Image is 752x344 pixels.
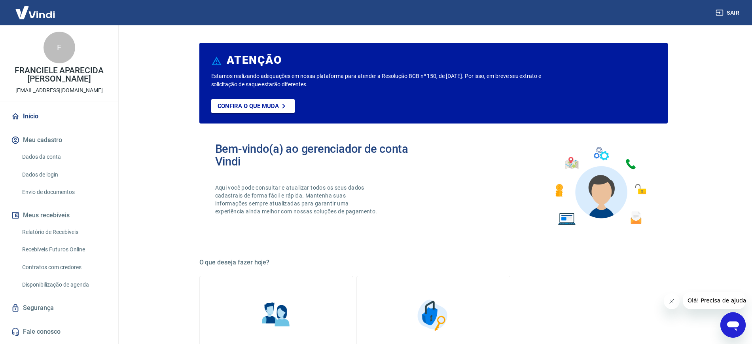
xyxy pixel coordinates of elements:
a: Confira o que muda [211,99,295,113]
a: Fale conosco [9,323,109,340]
img: Informações pessoais [256,295,296,335]
p: FRANCIELE APARECIDA [PERSON_NAME] [6,67,112,83]
button: Meu cadastro [9,131,109,149]
iframe: Mensagem da empresa [683,292,746,309]
button: Meus recebíveis [9,207,109,224]
p: [EMAIL_ADDRESS][DOMAIN_NAME] [15,86,103,95]
a: Segurança [9,299,109,317]
a: Dados da conta [19,149,109,165]
a: Dados de login [19,167,109,183]
img: Segurança [413,295,453,335]
h6: ATENÇÃO [227,56,282,64]
div: F [44,32,75,63]
img: Vindi [9,0,61,25]
a: Disponibilização de agenda [19,277,109,293]
button: Sair [714,6,743,20]
h2: Bem-vindo(a) ao gerenciador de conta Vindi [215,143,434,168]
h5: O que deseja fazer hoje? [199,258,668,266]
p: Confira o que muda [218,103,279,110]
img: Imagem de um avatar masculino com diversos icones exemplificando as funcionalidades do gerenciado... [548,143,652,230]
a: Contratos com credores [19,259,109,276]
p: Estamos realizando adequações em nossa plataforma para atender a Resolução BCB nº 150, de [DATE].... [211,72,567,89]
a: Início [9,108,109,125]
span: Olá! Precisa de ajuda? [5,6,66,12]
iframe: Botão para abrir a janela de mensagens [720,312,746,338]
iframe: Fechar mensagem [664,293,680,309]
p: Aqui você pode consultar e atualizar todos os seus dados cadastrais de forma fácil e rápida. Mant... [215,184,379,215]
a: Recebíveis Futuros Online [19,241,109,258]
a: Relatório de Recebíveis [19,224,109,240]
a: Envio de documentos [19,184,109,200]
